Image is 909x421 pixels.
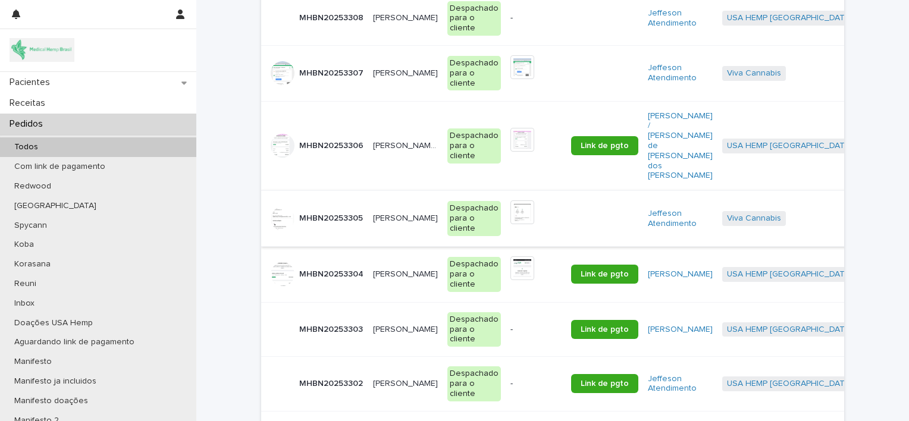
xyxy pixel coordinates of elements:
p: MHBN20253305 [299,211,365,224]
p: LARISSA BORBA NOVELLI [373,322,440,335]
p: MHBN20253307 [299,66,366,78]
div: Despachado para o cliente [447,257,501,291]
a: Link de pgto [571,136,638,155]
p: Pedidos [5,118,52,130]
p: MHBN20253308 [299,11,366,23]
p: Aguardando link de pagamento [5,337,144,347]
a: Viva Cannabis [727,213,781,224]
p: Todos [5,142,48,152]
a: Jeffeson Atendimento [648,374,713,394]
a: Jeffeson Atendimento [648,8,713,29]
div: Despachado para o cliente [447,128,501,163]
p: DANIEL CORREIA DA SILVA [373,267,440,279]
a: USA HEMP [GEOGRAPHIC_DATA] [727,13,852,23]
p: - [510,325,562,335]
div: Despachado para o cliente [447,312,501,347]
p: MHBN20253306 [299,139,366,151]
a: Jeffeson Atendimento [648,63,713,83]
p: Hamilton Benvindo dos Santos [373,139,440,151]
p: Com link de pagamento [5,162,115,172]
p: Gustavo Amaral Pedrazza [373,11,440,23]
p: MHBN20253303 [299,322,365,335]
a: [PERSON_NAME] / [PERSON_NAME] de [PERSON_NAME] dos [PERSON_NAME] [648,111,713,181]
p: GABRIEL BARROS CARVALHO [373,66,440,78]
a: USA HEMP [GEOGRAPHIC_DATA] [727,269,852,279]
p: Reuni [5,279,46,289]
p: Manifesto doações [5,396,98,406]
span: Link de pgto [581,379,629,388]
p: - [510,379,562,389]
p: [GEOGRAPHIC_DATA] [5,201,106,211]
a: USA HEMP [GEOGRAPHIC_DATA] [727,325,852,335]
a: Link de pgto [571,374,638,393]
span: Link de pgto [581,142,629,150]
a: USA HEMP [GEOGRAPHIC_DATA] [727,379,852,389]
a: Link de pgto [571,265,638,284]
div: Despachado para o cliente [447,366,501,401]
p: Manifesto ja incluidos [5,376,106,387]
a: [PERSON_NAME] [648,325,713,335]
p: Doações USA Hemp [5,318,102,328]
p: Redwood [5,181,61,191]
p: Receitas [5,98,55,109]
div: Despachado para o cliente [447,1,501,36]
span: Link de pgto [581,270,629,278]
p: Koba [5,240,43,250]
p: Braulio Cucolo Giordano [373,376,440,389]
div: Despachado para o cliente [447,56,501,90]
a: Link de pgto [571,320,638,339]
a: [PERSON_NAME] [648,269,713,279]
p: - [510,13,562,23]
p: Pacientes [5,77,59,88]
a: Jeffeson Atendimento [648,209,713,229]
p: MHBN20253302 [299,376,365,389]
p: Manifesto [5,357,61,367]
p: Spycann [5,221,57,231]
p: Fernando Sergio Amendola [373,211,440,224]
span: Link de pgto [581,325,629,334]
p: Inbox [5,299,44,309]
a: USA HEMP [GEOGRAPHIC_DATA] [727,141,852,151]
p: MHBN20253304 [299,267,366,279]
p: Korasana [5,259,60,269]
a: Viva Cannabis [727,68,781,78]
img: 4SJayOo8RSQX0lnsmxob [10,38,74,62]
div: Despachado para o cliente [447,201,501,235]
